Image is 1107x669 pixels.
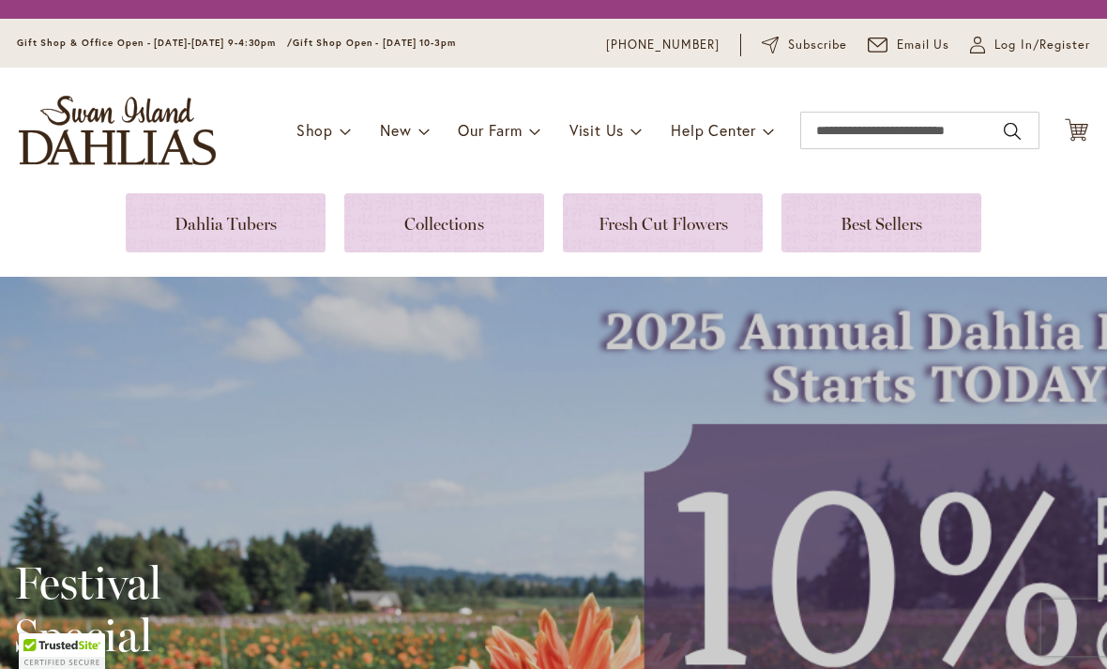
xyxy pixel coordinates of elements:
span: New [380,120,411,140]
span: Shop [296,120,333,140]
span: Help Center [671,120,756,140]
span: Subscribe [788,36,847,54]
span: Gift Shop & Office Open - [DATE]-[DATE] 9-4:30pm / [17,37,293,49]
h2: Festival Special [14,556,501,661]
a: Subscribe [762,36,847,54]
a: Log In/Register [970,36,1090,54]
span: Gift Shop Open - [DATE] 10-3pm [293,37,456,49]
span: Email Us [897,36,950,54]
span: Log In/Register [994,36,1090,54]
a: [PHONE_NUMBER] [606,36,720,54]
a: store logo [19,96,216,165]
a: Email Us [868,36,950,54]
span: Visit Us [569,120,624,140]
button: Search [1004,116,1021,146]
span: Our Farm [458,120,522,140]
